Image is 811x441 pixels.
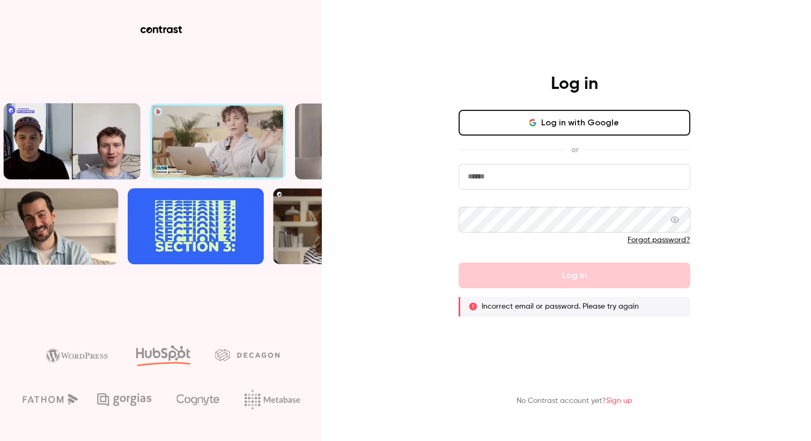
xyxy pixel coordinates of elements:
a: Sign up [606,397,632,405]
h4: Log in [551,73,598,95]
img: decagon [215,349,279,361]
button: Log in with Google [459,110,690,136]
p: No Contrast account yet? [517,395,632,407]
p: Incorrect email or password. Please try again [482,301,639,312]
span: or [566,144,584,155]
a: Forgot password? [628,236,690,244]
